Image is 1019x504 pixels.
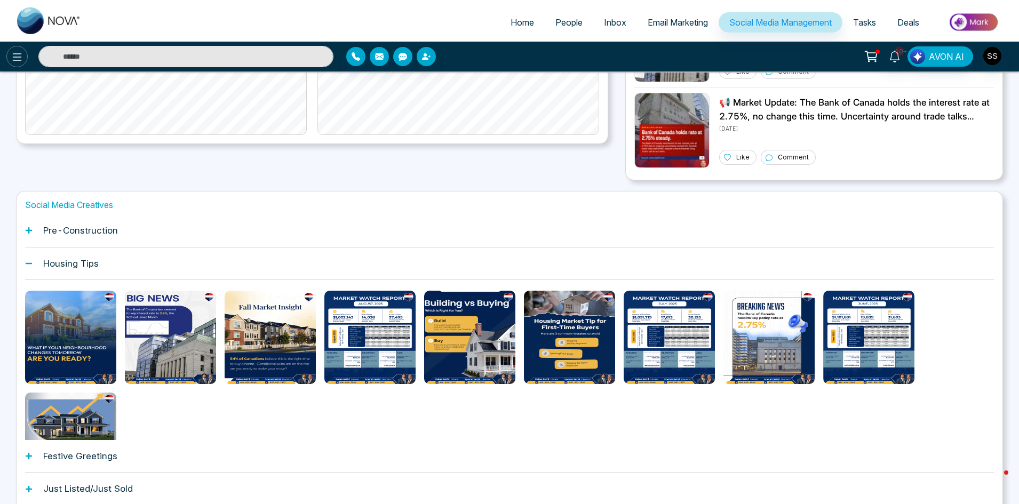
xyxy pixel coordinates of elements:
[43,483,133,494] h1: Just Listed/Just Sold
[778,153,809,162] p: Comment
[778,67,809,76] p: Comment
[637,12,719,33] a: Email Marketing
[729,17,832,28] span: Social Media Management
[604,17,626,28] span: Inbox
[545,12,593,33] a: People
[887,12,930,33] a: Deals
[736,67,750,76] p: Like
[500,12,545,33] a: Home
[43,225,118,236] h1: Pre-Construction
[842,12,887,33] a: Tasks
[555,17,583,28] span: People
[907,46,973,67] button: AVON AI
[736,153,750,162] p: Like
[43,258,99,269] h1: Housing Tips
[25,200,994,210] h1: Social Media Creatives
[853,17,876,28] span: Tasks
[983,468,1008,493] iframe: Intercom live chat
[895,46,904,56] span: 10+
[17,7,81,34] img: Nova CRM Logo
[511,17,534,28] span: Home
[910,49,925,64] img: Lead Flow
[983,47,1001,65] img: User Avatar
[634,93,710,168] img: Unable to load img.
[719,123,994,133] p: [DATE]
[882,46,907,65] a: 10+
[648,17,708,28] span: Email Marketing
[897,17,919,28] span: Deals
[593,12,637,33] a: Inbox
[43,451,117,461] h1: Festive Greetings
[719,12,842,33] a: Social Media Management
[935,10,1013,34] img: Market-place.gif
[929,50,964,63] span: AVON AI
[719,96,994,123] p: 📢 Market Update: The Bank of Canada holds the interest rate at 2.75%, no change this time. Uncert...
